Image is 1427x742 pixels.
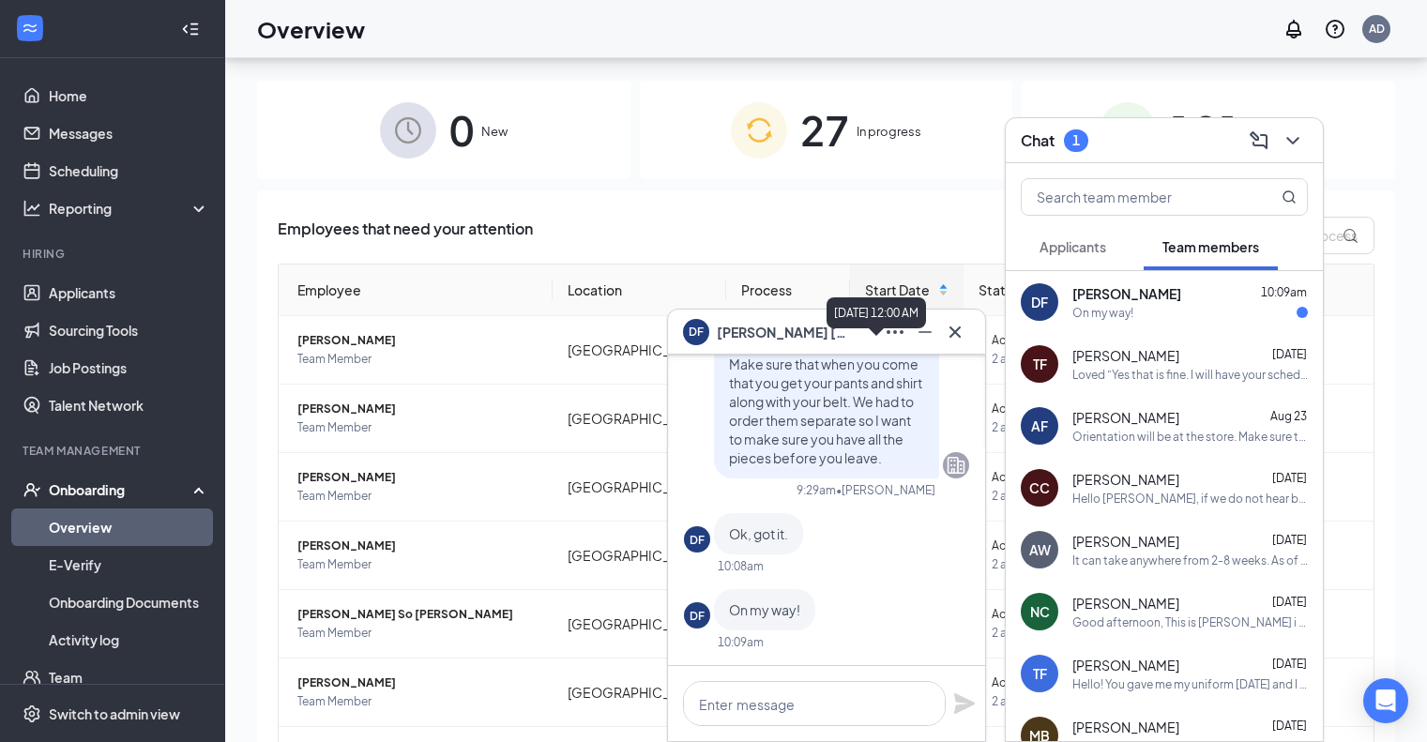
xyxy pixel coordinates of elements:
[553,522,726,590] td: [GEOGRAPHIC_DATA]
[297,555,538,574] span: Team Member
[718,558,764,574] div: 10:08am
[992,624,1085,643] span: 2 assigned tasks
[1272,533,1307,547] span: [DATE]
[1278,126,1308,156] button: ChevronDown
[49,199,210,218] div: Reporting
[49,583,209,621] a: Onboarding Documents
[1272,719,1307,733] span: [DATE]
[1030,602,1050,621] div: NC
[297,400,538,418] span: [PERSON_NAME]
[1282,129,1304,152] svg: ChevronDown
[23,443,205,459] div: Team Management
[1283,18,1305,40] svg: Notifications
[1072,284,1181,303] span: [PERSON_NAME]
[865,280,934,300] span: Start Date
[690,608,705,624] div: DF
[1072,656,1179,674] span: [PERSON_NAME]
[945,454,967,477] svg: Company
[49,152,209,189] a: Scheduling
[49,621,209,659] a: Activity log
[1270,409,1307,423] span: Aug 23
[1244,126,1274,156] button: ComposeMessage
[1072,553,1308,568] div: It can take anywhere from 2-8 weeks. As of right now, the permit is still pending approval from t...
[1272,347,1307,361] span: [DATE]
[279,265,553,316] th: Employee
[1248,129,1270,152] svg: ComposeMessage
[1072,408,1179,427] span: [PERSON_NAME]
[1363,678,1408,723] div: Open Intercom Messenger
[800,98,849,162] span: 27
[297,537,538,555] span: [PERSON_NAME]
[1031,293,1048,311] div: DF
[1072,594,1179,613] span: [PERSON_NAME]
[1282,189,1297,204] svg: MagnifyingGlass
[729,601,800,618] span: On my way!
[1072,367,1308,383] div: Loved “Yes that is fine. I will have your schedule posted shortly.”
[1072,305,1133,321] div: On my way!
[481,122,508,141] span: New
[857,122,921,141] span: In progress
[992,468,1078,487] span: Action Required
[964,265,1101,316] th: Status
[1272,657,1307,671] span: [DATE]
[1072,132,1080,148] div: 1
[979,280,1071,300] span: Status
[1261,285,1307,299] span: 10:09am
[1072,346,1179,365] span: [PERSON_NAME]
[992,692,1085,711] span: 2 assigned tasks
[729,337,922,466] span: Yes, you can come [DATE]. Make sure that when you come that you get your pants and shirt along wi...
[992,331,1078,350] span: Action Required
[23,246,205,262] div: Hiring
[1272,595,1307,609] span: [DATE]
[1072,470,1179,489] span: [PERSON_NAME]
[297,468,538,487] span: [PERSON_NAME]
[992,400,1078,418] span: Action Required
[992,537,1078,555] span: Action Required
[181,20,200,38] svg: Collapse
[1272,471,1307,485] span: [DATE]
[297,692,538,711] span: Team Member
[1072,718,1179,736] span: [PERSON_NAME]
[1072,429,1308,445] div: Orientation will be at the store. Make sure that you bring a picture ID and a social security car...
[49,659,209,696] a: Team
[992,418,1085,437] span: 2 assigned tasks
[992,555,1085,574] span: 2 assigned tasks
[1033,355,1047,373] div: TF
[297,605,538,624] span: [PERSON_NAME] So [PERSON_NAME]
[1072,614,1308,630] div: Good afternoon, This is [PERSON_NAME] i have orientation this afternoon is there a requirement on...
[449,98,474,162] span: 0
[49,546,209,583] a: E-Verify
[1031,416,1048,435] div: AF
[797,482,836,498] div: 9:29am
[953,692,976,715] svg: Plane
[1072,491,1308,507] div: Hello [PERSON_NAME], if we do not hear back from you by 4 pm, we will no longer continue with the...
[1029,478,1050,497] div: CC
[992,605,1078,624] span: Action Required
[49,114,209,152] a: Messages
[717,322,848,342] span: [PERSON_NAME] [PERSON_NAME]
[297,350,538,369] span: Team Member
[729,525,788,542] span: Ok, got it.
[553,265,726,316] th: Location
[23,480,41,499] svg: UserCheck
[257,13,365,45] h1: Overview
[726,265,850,316] th: Process
[1369,21,1385,37] div: AD
[1072,676,1308,692] div: Hello! You gave me my uniform [DATE] and I was just wondering if I would get the belt cut [DATE] ...
[278,217,533,254] span: Employees that need your attention
[1169,98,1242,162] span: 181
[297,624,538,643] span: Team Member
[297,331,538,350] span: [PERSON_NAME]
[23,704,41,723] svg: Settings
[553,659,726,727] td: [GEOGRAPHIC_DATA]
[690,532,705,548] div: DF
[1029,540,1051,559] div: AW
[1324,18,1346,40] svg: QuestionInfo
[297,418,538,437] span: Team Member
[836,482,935,498] span: • [PERSON_NAME]
[553,316,726,385] td: [GEOGRAPHIC_DATA]
[553,385,726,453] td: [GEOGRAPHIC_DATA]
[940,317,970,347] button: Cross
[1072,532,1179,551] span: [PERSON_NAME]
